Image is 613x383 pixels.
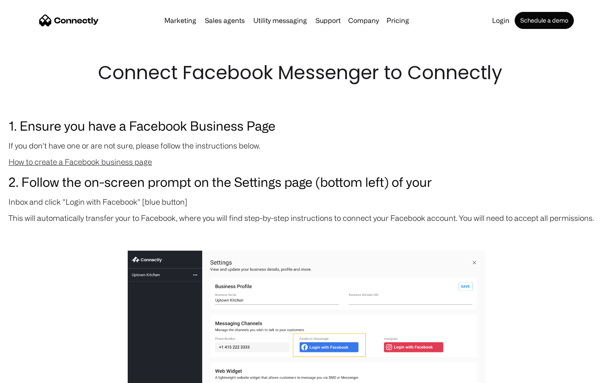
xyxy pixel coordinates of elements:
div: Company [346,14,381,26]
aside: Language selected: English [9,368,51,380]
h3: 2. Follow the on-screen prompt on the Settings page (bottom left) of your [9,172,604,191]
ul: Language list [17,368,51,380]
a: home [39,14,99,27]
a: Pricing [383,17,412,24]
p: ‍ [9,228,604,240]
p: If you don't have one or are not sure, please follow the instructions below. [9,140,604,151]
a: Utility messaging [250,17,310,24]
p: Inbox and click "Login with Facebook" [blue button] [9,196,604,208]
a: Schedule a demo [515,12,574,29]
h3: 1. Ensure you have a Facebook Business Page [9,116,604,135]
h1: Connect Facebook Messenger to Connectly [98,60,515,86]
p: This will automatically transfer your to Facebook, where you will find step-by-step instructions ... [9,212,604,224]
a: Support [312,17,344,24]
a: Sales agents [201,17,248,24]
a: How to create a Facebook business page [9,157,152,166]
div: Company [348,14,379,26]
a: Login [489,17,513,24]
a: Marketing [161,17,200,24]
